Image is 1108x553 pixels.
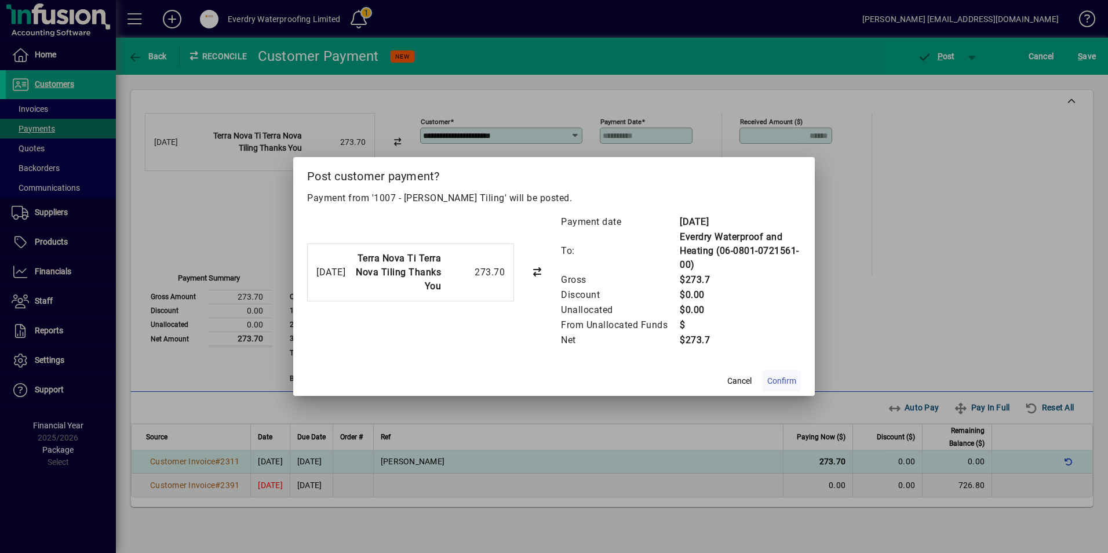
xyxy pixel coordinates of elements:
[727,375,752,387] span: Cancel
[679,318,801,333] td: $
[356,253,441,292] strong: Terra Nova Ti Terra Nova Tiling Thanks You
[679,272,801,288] td: $273.7
[679,303,801,318] td: $0.00
[679,230,801,272] td: Everdry Waterproof and Heating (06-0801-0721561-00)
[679,333,801,348] td: $273.7
[679,288,801,303] td: $0.00
[447,265,505,279] div: 273.70
[307,191,801,205] p: Payment from '1007 - [PERSON_NAME] Tiling' will be posted.
[721,370,758,391] button: Cancel
[560,333,679,348] td: Net
[679,214,801,230] td: [DATE]
[560,230,679,272] td: To:
[293,157,815,191] h2: Post customer payment?
[560,214,679,230] td: Payment date
[560,272,679,288] td: Gross
[560,303,679,318] td: Unallocated
[316,265,345,279] div: [DATE]
[763,370,801,391] button: Confirm
[560,318,679,333] td: From Unallocated Funds
[560,288,679,303] td: Discount
[767,375,796,387] span: Confirm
